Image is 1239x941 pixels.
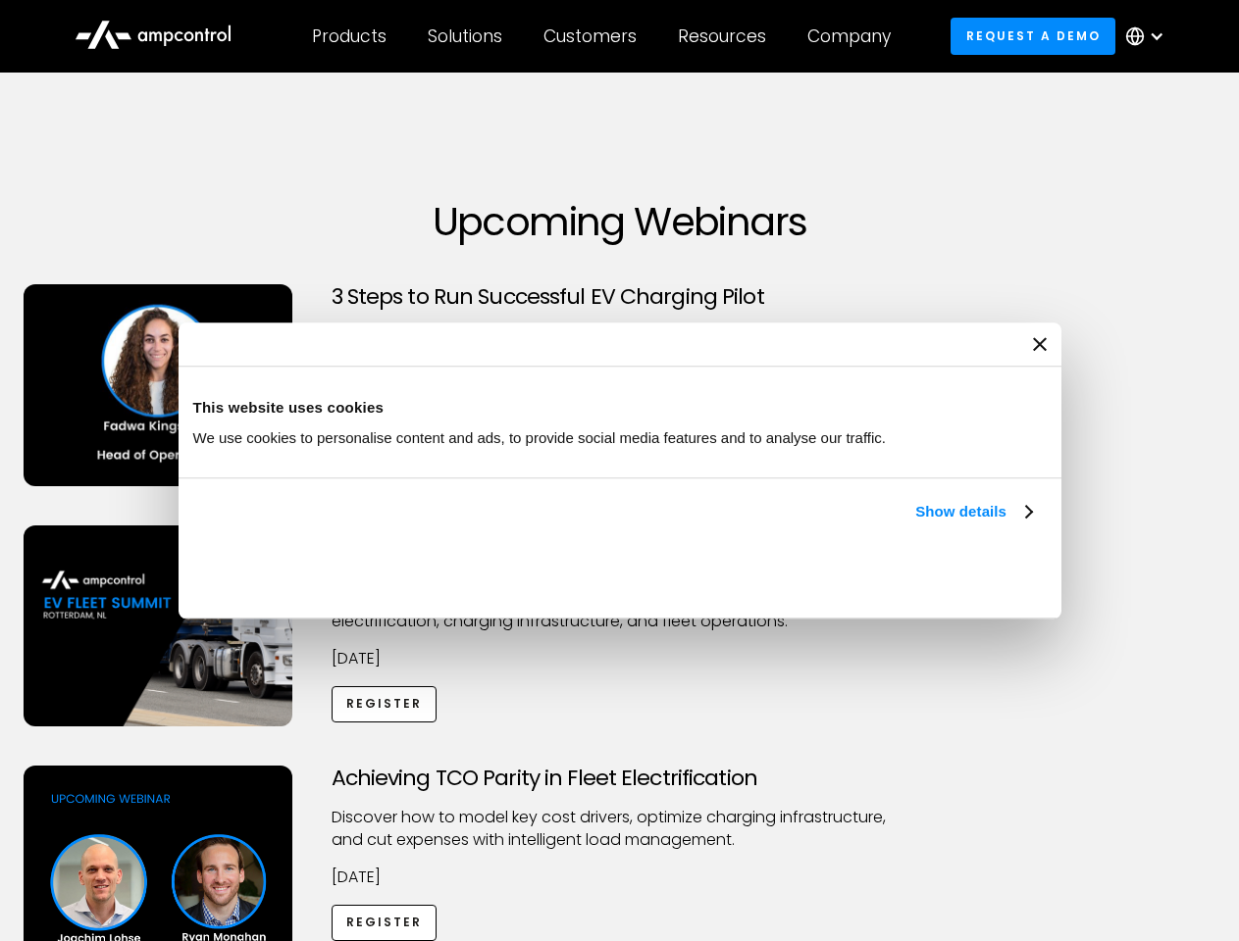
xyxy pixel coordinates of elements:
[951,18,1115,54] a: Request a demo
[678,25,766,47] div: Resources
[332,807,908,851] p: Discover how to model key cost drivers, optimize charging infrastructure, and cut expenses with i...
[428,25,502,47] div: Solutions
[332,686,438,722] a: Register
[193,429,887,446] span: We use cookies to personalise content and ads, to provide social media features and to analyse ou...
[807,25,891,47] div: Company
[332,284,908,310] h3: 3 Steps to Run Successful EV Charging Pilot
[543,25,637,47] div: Customers
[24,198,1216,245] h1: Upcoming Webinars
[1033,337,1047,351] button: Close banner
[312,25,387,47] div: Products
[332,905,438,941] a: Register
[193,396,1047,420] div: This website uses cookies
[757,546,1039,603] button: Okay
[332,867,908,888] p: [DATE]
[915,500,1031,523] a: Show details
[332,648,908,669] p: [DATE]
[332,766,908,791] h3: Achieving TCO Parity in Fleet Electrification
